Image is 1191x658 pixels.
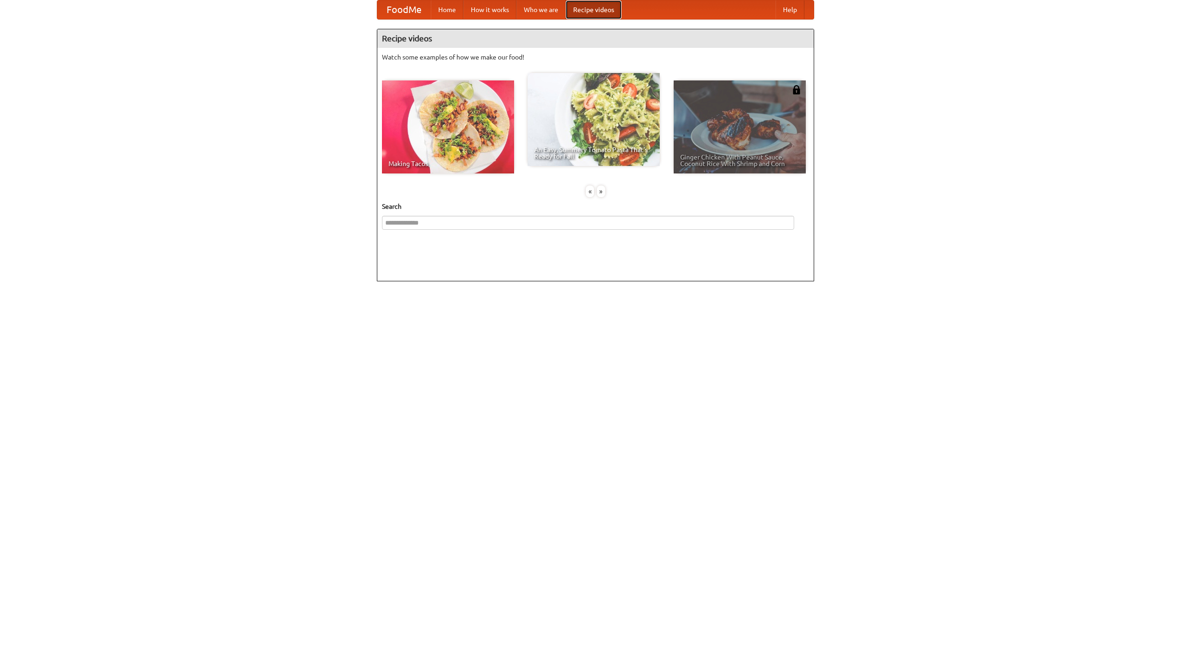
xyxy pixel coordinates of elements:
h4: Recipe videos [377,29,814,48]
a: How it works [463,0,516,19]
a: Recipe videos [566,0,622,19]
a: Help [776,0,804,19]
span: An Easy, Summery Tomato Pasta That's Ready for Fall [534,146,653,160]
div: « [586,186,594,197]
p: Watch some examples of how we make our food! [382,53,809,62]
a: Making Tacos [382,80,514,173]
div: » [597,186,605,197]
a: An Easy, Summery Tomato Pasta That's Ready for Fall [528,73,660,166]
a: Who we are [516,0,566,19]
a: Home [431,0,463,19]
img: 483408.png [792,85,801,94]
h5: Search [382,202,809,211]
a: FoodMe [377,0,431,19]
span: Making Tacos [388,160,508,167]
